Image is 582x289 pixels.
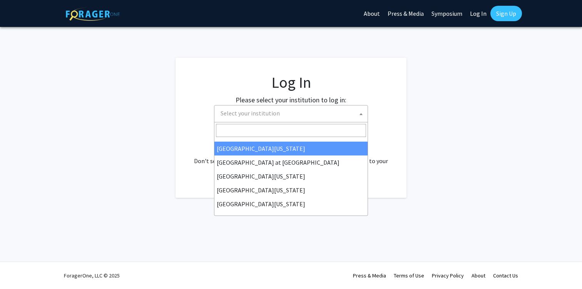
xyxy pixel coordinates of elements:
[236,95,346,105] label: Please select your institution to log in:
[216,124,366,137] input: Search
[191,73,391,92] h1: Log In
[214,142,368,155] li: [GEOGRAPHIC_DATA][US_STATE]
[472,272,485,279] a: About
[214,197,368,211] li: [GEOGRAPHIC_DATA][US_STATE]
[214,183,368,197] li: [GEOGRAPHIC_DATA][US_STATE]
[214,105,368,122] span: Select your institution
[217,105,368,121] span: Select your institution
[221,109,280,117] span: Select your institution
[214,211,368,225] li: [PERSON_NAME][GEOGRAPHIC_DATA]
[493,272,518,279] a: Contact Us
[191,138,391,175] div: No account? . Don't see your institution? about bringing ForagerOne to your institution.
[214,169,368,183] li: [GEOGRAPHIC_DATA][US_STATE]
[394,272,424,279] a: Terms of Use
[432,272,464,279] a: Privacy Policy
[66,7,120,21] img: ForagerOne Logo
[353,272,386,279] a: Press & Media
[6,254,33,283] iframe: Chat
[490,6,522,21] a: Sign Up
[64,262,120,289] div: ForagerOne, LLC © 2025
[214,155,368,169] li: [GEOGRAPHIC_DATA] at [GEOGRAPHIC_DATA]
